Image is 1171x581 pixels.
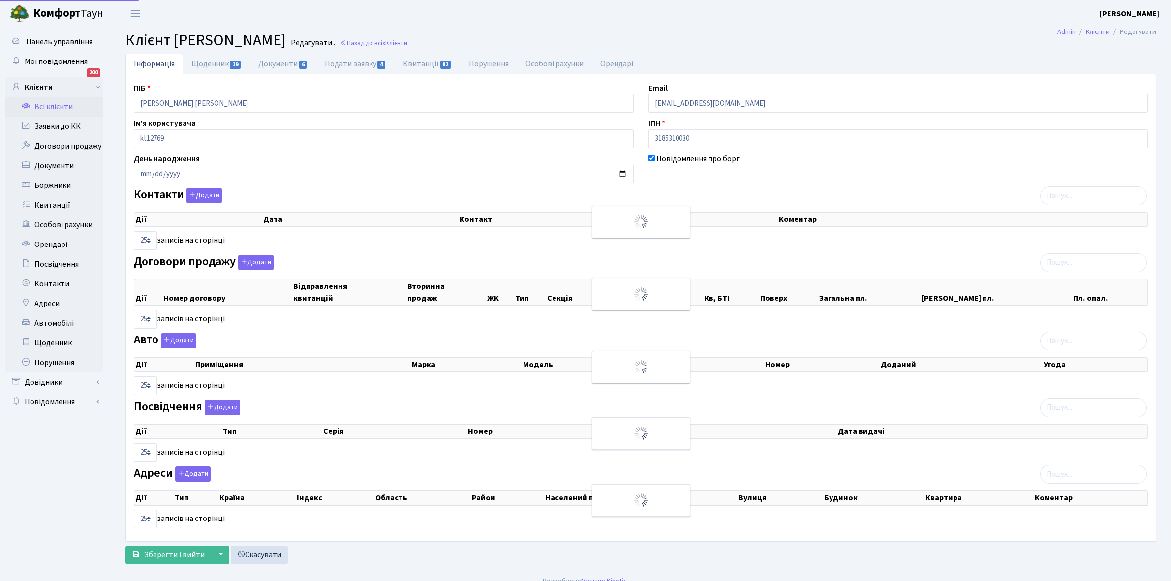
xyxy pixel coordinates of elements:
[134,466,211,482] label: Адреси
[262,213,459,226] th: Дата
[134,153,200,165] label: День народження
[5,52,103,71] a: Мої повідомлення200
[125,54,183,74] a: Інформація
[486,279,514,305] th: ЖК
[633,286,649,302] img: Обробка...
[134,279,162,305] th: Дії
[5,333,103,353] a: Щоденник
[173,465,211,482] a: Додати
[289,38,335,48] small: Редагувати .
[880,358,1043,371] th: Доданий
[125,546,211,564] button: Зберегти і вийти
[134,510,157,528] select: записів на сторінці
[144,550,205,560] span: Зберегти і вийти
[134,376,225,395] label: записів на сторінці
[125,29,286,52] span: Клієнт [PERSON_NAME]
[134,118,196,129] label: Ім'я користувача
[205,400,240,415] button: Посвідчення
[316,54,395,74] a: Подати заявку
[1086,27,1109,37] a: Клієнти
[174,491,218,505] th: Тип
[33,5,81,21] b: Комфорт
[134,82,151,94] label: ПІБ
[385,38,407,48] span: Клієнти
[5,176,103,195] a: Боржники
[218,491,296,505] th: Країна
[134,310,157,329] select: записів на сторінці
[514,279,546,305] th: Тип
[738,491,823,505] th: Вулиця
[703,279,759,305] th: Кв, БТІ
[5,353,103,372] a: Порушення
[134,443,225,462] label: записів на сторінці
[134,188,222,203] label: Контакти
[5,77,103,97] a: Клієнти
[778,213,1147,226] th: Коментар
[648,118,665,129] label: ІПН
[175,466,211,482] button: Адреси
[5,392,103,412] a: Повідомлення
[230,61,241,69] span: 19
[236,253,274,270] a: Додати
[296,491,374,505] th: Індекс
[134,491,174,505] th: Дії
[411,358,522,371] th: Марка
[1100,8,1159,19] b: [PERSON_NAME]
[546,279,602,305] th: Секція
[5,215,103,235] a: Особові рахунки
[1040,465,1147,484] input: Пошук...
[134,510,225,528] label: записів на сторінці
[459,213,778,226] th: Контакт
[5,32,103,52] a: Панель управління
[134,358,194,371] th: Дії
[1040,398,1147,417] input: Пошук...
[292,279,406,305] th: Відправлення квитанцій
[921,279,1073,305] th: [PERSON_NAME] пл.
[1072,279,1147,305] th: Пл. опал.
[633,359,649,375] img: Обробка...
[818,279,920,305] th: Загальна пл.
[1100,8,1159,20] a: [PERSON_NAME]
[592,54,642,74] a: Орендарі
[636,425,837,438] th: Видано
[26,36,92,47] span: Панель управління
[162,279,292,305] th: Номер договору
[1040,186,1147,205] input: Пошук...
[25,56,88,67] span: Мої повідомлення
[134,425,222,438] th: Дії
[924,491,1034,505] th: Квартира
[5,117,103,136] a: Заявки до КК
[134,213,262,226] th: Дії
[5,294,103,313] a: Адреси
[87,68,100,77] div: 200
[1034,491,1147,505] th: Коментар
[5,235,103,254] a: Орендарі
[299,61,307,69] span: 6
[231,546,288,564] a: Скасувати
[184,186,222,204] a: Додати
[134,310,225,329] label: записів на сторінці
[471,491,544,505] th: Район
[194,358,411,371] th: Приміщення
[823,491,924,505] th: Будинок
[322,425,466,438] th: Серія
[633,214,649,230] img: Обробка...
[5,254,103,274] a: Посвідчення
[374,491,471,505] th: Область
[1040,253,1147,272] input: Пошук...
[467,425,636,438] th: Номер
[1057,27,1076,37] a: Admin
[123,5,148,22] button: Переключити навігацію
[250,54,316,74] a: Документи
[522,358,661,371] th: Модель
[222,425,322,438] th: Тип
[5,195,103,215] a: Квитанції
[134,231,225,250] label: записів на сторінці
[1109,27,1156,37] li: Редагувати
[377,61,385,69] span: 4
[440,61,451,69] span: 82
[1040,332,1147,350] input: Пошук...
[633,426,649,441] img: Обробка...
[764,358,880,371] th: Номер
[406,279,487,305] th: Вторинна продаж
